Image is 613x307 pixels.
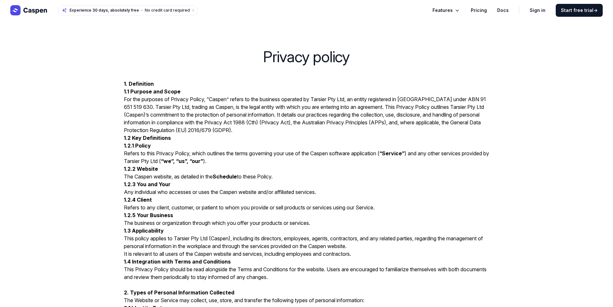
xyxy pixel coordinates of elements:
[432,6,460,14] button: Features
[556,4,603,17] a: Start free trial
[561,7,598,14] span: Start free trial
[124,289,234,296] strong: 2. Types of Personal Information Collected
[124,173,213,180] span: The Caspen website, as detailed in the
[124,135,171,141] strong: 1.2 Key Definitions
[58,5,198,15] a: Experience 30 days, absolutely freeNo credit card required
[203,158,206,164] span: ).
[124,227,164,234] strong: 1.3 Applicability
[124,235,483,249] span: This policy applies to Tarsier Pty Ltd (Caspen), including its directors, employees, agents, cont...
[124,166,158,172] strong: 1.2.2 Website
[530,6,545,14] a: Sign in
[161,158,203,164] b: “we”, “us”, “our”
[124,181,171,187] strong: 1.2.3 You and Your
[124,220,310,226] span: The business or organization through which you offer your products or services.
[124,96,486,133] span: For the purposes of Privacy Policy, “Caspen” refers to the business operated by Tarsier Pty Ltd, ...
[124,266,487,280] span: This Privacy Policy should be read alongside the Terms and Conditions for the website. Users are ...
[124,297,364,303] span: The Website or Service may collect, use, store, and transfer the following types of personal info...
[124,142,151,149] strong: 1.2.1 Policy
[70,8,139,13] span: Experience 30 days, absolutely free
[124,150,379,157] span: Refers to this Privacy Policy, which outlines the terms governing your use of the Caspen software...
[237,173,273,180] span: to these Policy.
[124,251,351,257] span: It is relevant to all users of the Caspen website and services, including employees and contractors.
[471,6,487,14] a: Pricing
[379,150,404,157] b: “Service”
[124,258,231,265] strong: 1.4 Integration with Terms and Conditions
[124,189,316,195] span: Any individual who accesses or uses the Caspen website and/or affiliated services.
[124,212,173,218] strong: 1.2.5 Your Business
[593,7,598,13] span: →
[199,49,415,64] h2: Privacy policy
[497,6,509,14] a: Docs
[124,81,154,87] strong: 1. Definition
[124,88,181,95] strong: 1.1 Purpose and Scope
[432,6,453,14] span: Features
[124,197,152,203] strong: 1.2.4 Client
[124,204,375,211] span: Refers to any client, customer, or patient to whom you provide or sell products or services using...
[213,173,237,180] b: Schedule
[145,8,190,13] span: No credit card required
